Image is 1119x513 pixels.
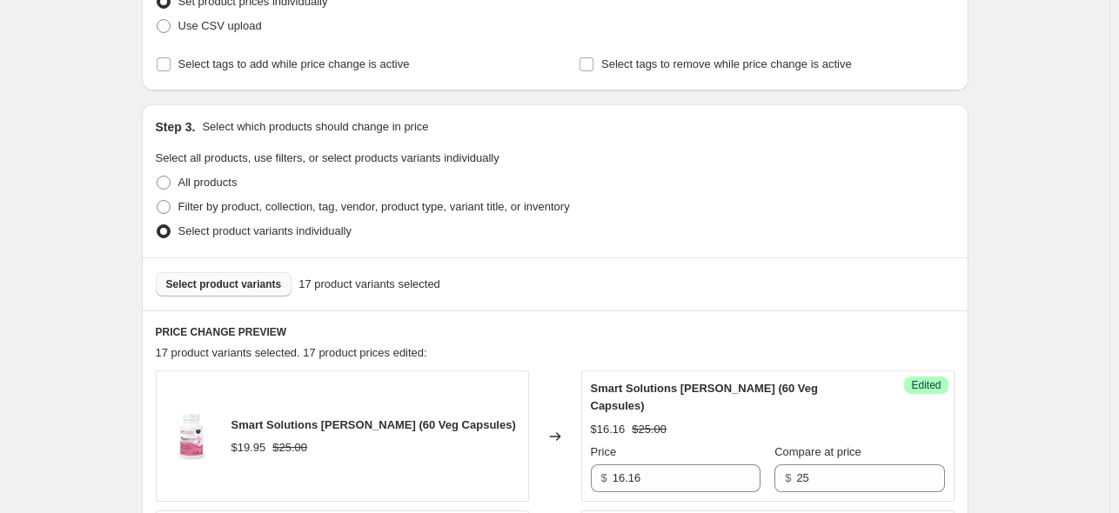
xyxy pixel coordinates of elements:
span: $ [785,471,791,484]
span: Compare at price [774,445,861,458]
span: 17 product variants selected. 17 product prices edited: [156,346,427,359]
button: Select product variants [156,272,292,296]
strike: $25.00 [272,439,307,456]
span: $ [601,471,607,484]
div: $19.95 [231,439,266,456]
strike: $25.00 [632,421,667,438]
span: Select product variants [166,277,282,291]
h2: Step 3. [156,118,196,136]
span: Select all products, use filters, or select products variants individually [156,151,499,164]
span: Smart Solutions [PERSON_NAME] (60 Veg Capsules) [591,382,819,412]
span: Edited [911,378,941,392]
span: 17 product variants selected [298,276,440,293]
h6: PRICE CHANGE PREVIEW [156,325,955,339]
span: Select tags to remove while price change is active [601,57,852,70]
span: Filter by product, collection, tag, vendor, product type, variant title, or inventory [178,200,570,213]
span: Price [591,445,617,458]
span: Select product variants individually [178,224,352,237]
span: All products [178,176,238,189]
p: Select which products should change in price [202,118,428,136]
span: Smart Solutions [PERSON_NAME] (60 Veg Capsules) [231,418,516,431]
span: Select tags to add while price change is active [178,57,410,70]
div: $16.16 [591,421,626,438]
span: Use CSV upload [178,19,262,32]
img: smart-solutions-lorna-vanderhaeghe-thyrosmart-871776000040-41511799226670_80x.jpg [165,410,218,463]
